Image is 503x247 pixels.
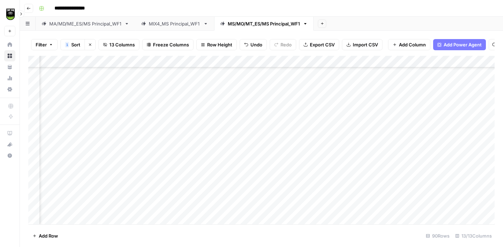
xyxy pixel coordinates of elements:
[99,39,139,50] button: 13 Columns
[423,230,452,241] div: 90 Rows
[4,6,15,23] button: Workspace: Turf Tank - Data Team
[444,41,482,48] span: Add Power Agent
[270,39,296,50] button: Redo
[135,17,214,31] a: MIX4_MS Principal_WF1
[4,150,15,161] button: Help + Support
[60,39,85,50] button: 1Sort
[4,73,15,84] a: Usage
[31,39,58,50] button: Filter
[353,41,378,48] span: Import CSV
[39,232,58,239] span: Add Row
[228,20,300,27] div: MS/MO/MT_ES/MS Principal_WF1
[452,230,495,241] div: 13/13 Columns
[4,139,15,150] button: What's new?
[4,50,15,61] a: Browse
[240,39,267,50] button: Undo
[207,41,232,48] span: Row Height
[4,39,15,50] a: Home
[299,39,339,50] button: Export CSV
[433,39,486,50] button: Add Power Agent
[36,41,47,48] span: Filter
[66,42,68,47] span: 1
[250,41,262,48] span: Undo
[4,61,15,73] a: Your Data
[5,139,15,150] div: What's new?
[310,41,335,48] span: Export CSV
[342,39,382,50] button: Import CSV
[71,41,80,48] span: Sort
[65,42,69,47] div: 1
[4,84,15,95] a: Settings
[4,128,15,139] a: AirOps Academy
[214,17,314,31] a: MS/MO/MT_ES/MS Principal_WF1
[142,39,194,50] button: Freeze Columns
[149,20,201,27] div: MIX4_MS Principal_WF1
[109,41,135,48] span: 13 Columns
[280,41,292,48] span: Redo
[28,230,62,241] button: Add Row
[399,41,426,48] span: Add Column
[196,39,237,50] button: Row Height
[36,17,135,31] a: MA/MD/ME_ES/MS Principal_WF1
[153,41,189,48] span: Freeze Columns
[49,20,122,27] div: MA/MD/ME_ES/MS Principal_WF1
[4,8,17,21] img: Turf Tank - Data Team Logo
[388,39,430,50] button: Add Column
